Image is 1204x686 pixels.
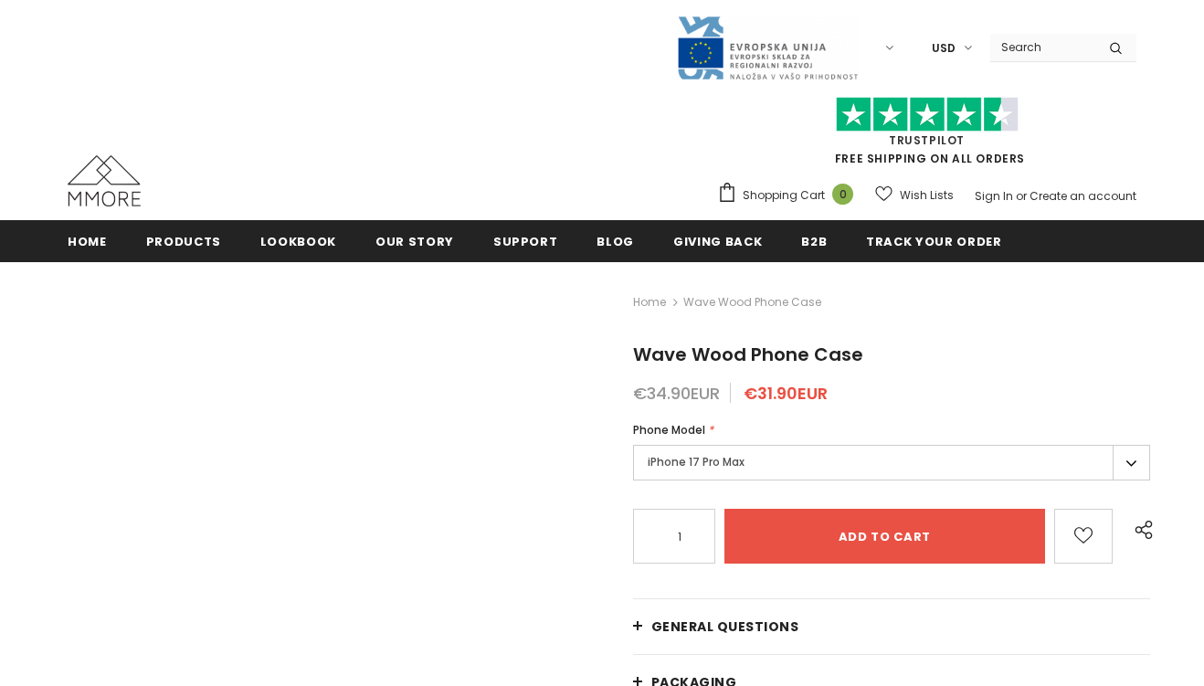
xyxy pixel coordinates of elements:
[801,233,827,250] span: B2B
[866,233,1001,250] span: Track your order
[743,186,825,205] span: Shopping Cart
[375,233,454,250] span: Our Story
[724,509,1046,564] input: Add to cart
[673,233,762,250] span: Giving back
[889,132,965,148] a: Trustpilot
[676,15,859,81] img: Javni Razpis
[633,382,720,405] span: €34.90EUR
[493,220,558,261] a: support
[651,617,799,636] span: General Questions
[68,233,107,250] span: Home
[932,39,956,58] span: USD
[683,291,821,313] span: Wave Wood Phone Case
[676,39,859,55] a: Javni Razpis
[633,422,705,438] span: Phone Model
[744,382,828,405] span: €31.90EUR
[633,445,1150,480] label: iPhone 17 Pro Max
[597,220,634,261] a: Blog
[836,97,1019,132] img: Trust Pilot Stars
[493,233,558,250] span: support
[597,233,634,250] span: Blog
[68,155,141,206] img: MMORE Cases
[1030,188,1136,204] a: Create an account
[633,342,863,367] span: Wave Wood Phone Case
[832,184,853,205] span: 0
[68,220,107,261] a: Home
[717,182,862,209] a: Shopping Cart 0
[717,105,1136,166] span: FREE SHIPPING ON ALL ORDERS
[633,291,666,313] a: Home
[260,233,336,250] span: Lookbook
[633,599,1150,654] a: General Questions
[146,233,221,250] span: Products
[875,179,954,211] a: Wish Lists
[975,188,1013,204] a: Sign In
[375,220,454,261] a: Our Story
[673,220,762,261] a: Giving back
[260,220,336,261] a: Lookbook
[146,220,221,261] a: Products
[900,186,954,205] span: Wish Lists
[990,34,1095,60] input: Search Site
[866,220,1001,261] a: Track your order
[801,220,827,261] a: B2B
[1016,188,1027,204] span: or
